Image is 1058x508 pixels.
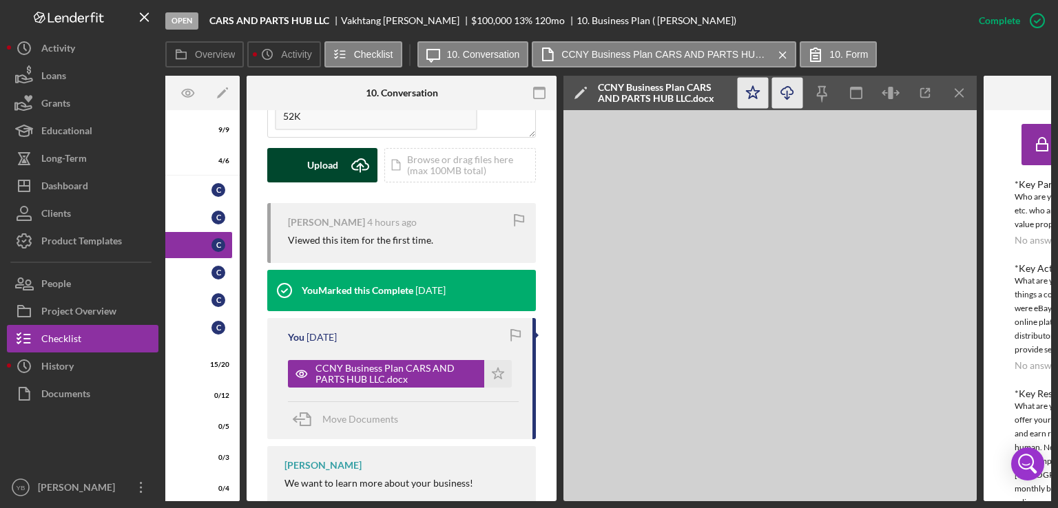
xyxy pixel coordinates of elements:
[205,423,229,431] div: 0 / 5
[205,126,229,134] div: 9 / 9
[34,474,124,505] div: [PERSON_NAME]
[195,49,235,60] label: Overview
[288,235,433,246] div: Viewed this item for the first time.
[800,41,877,67] button: 10. Form
[165,41,244,67] button: Overview
[284,460,362,471] div: [PERSON_NAME]
[205,157,229,165] div: 4 / 6
[315,363,477,385] div: CCNY Business Plan CARS AND PARTS HUB LLC.docx
[288,402,412,436] button: Move Documents
[535,15,565,26] div: 120 mo
[447,49,520,60] label: 10. Conversation
[577,15,736,26] div: 10. Business Plan ( [PERSON_NAME])
[307,148,338,182] div: Upload
[829,49,868,60] label: 10. Form
[7,380,158,408] button: Documents
[7,474,158,501] button: YB[PERSON_NAME]
[532,41,796,67] button: CCNY Business Plan CARS AND PARTS HUB LLC.docx
[205,361,229,369] div: 15 / 20
[247,41,320,67] button: Activity
[211,293,225,307] div: C
[288,360,512,388] button: CCNY Business Plan CARS AND PARTS HUB LLC.docx
[514,15,532,26] div: 13 %
[324,41,402,67] button: Checklist
[211,183,225,197] div: C
[1011,447,1044,480] div: Open Intercom Messenger
[415,285,446,296] time: 2025-09-19 15:48
[563,110,977,501] iframe: Document Preview
[281,49,311,60] label: Activity
[561,49,768,60] label: CCNY Business Plan CARS AND PARTS HUB LLC.docx
[205,454,229,462] div: 0 / 3
[205,392,229,400] div: 0 / 12
[302,285,413,296] div: You Marked this Complete
[211,238,225,252] div: C
[598,82,729,104] div: CCNY Business Plan CARS AND PARTS HUB LLC.docx
[211,321,225,335] div: C
[417,41,529,67] button: 10. Conversation
[288,332,304,343] div: You
[288,217,365,228] div: [PERSON_NAME]
[471,14,512,26] span: $100,000
[307,332,337,343] time: 2025-09-19 15:47
[283,111,455,122] div: 52K
[367,217,417,228] time: 2025-09-26 18:13
[965,7,1051,34] button: Complete
[211,211,225,224] div: C
[341,15,471,26] div: Vakhtang [PERSON_NAME]
[354,49,393,60] label: Checklist
[979,7,1020,34] div: Complete
[205,485,229,493] div: 0 / 4
[41,380,90,411] div: Documents
[322,413,398,425] span: Move Documents
[209,15,329,26] b: CARS AND PARTS HUB LLC
[267,148,377,182] button: Upload
[17,484,25,491] text: YB
[165,12,198,30] div: Open
[211,266,225,279] div: C
[366,87,438,98] div: 10. Conversation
